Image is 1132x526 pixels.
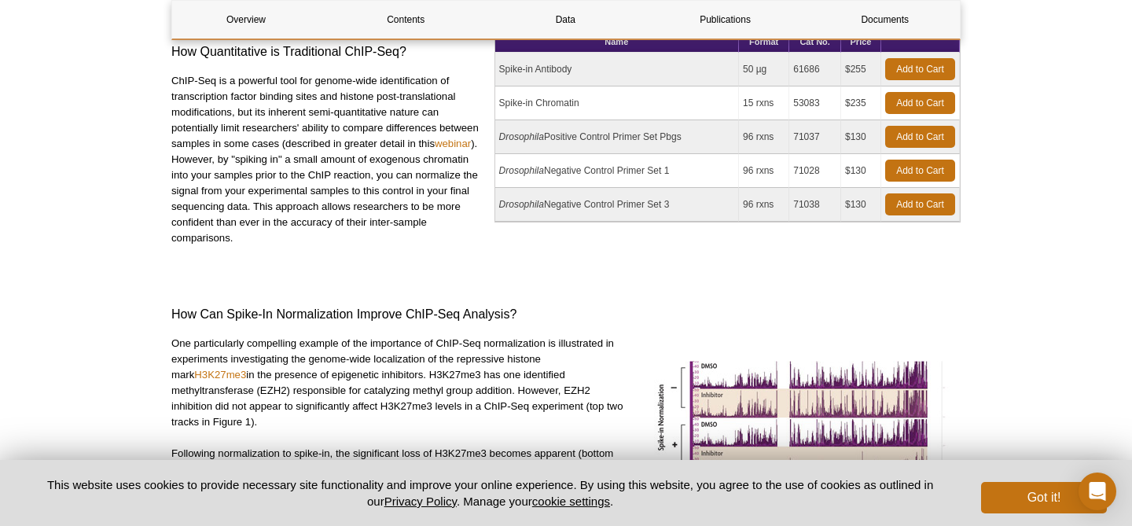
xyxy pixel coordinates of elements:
[194,369,246,381] a: H3K27me3
[499,165,544,176] i: Drosophila
[171,305,961,324] h3: How Can Spike-In Normalization Improve ChIP-Seq Analysis?
[495,188,739,222] td: Negative Control Primer Set 3
[171,336,625,430] p: One particularly compelling example of the importance of ChIP-Seq normalization is illustrated in...
[495,86,739,120] td: Spike-in Chromatin
[171,446,625,493] p: Following normalization to spike-in, the significant loss of H3K27me3 becomes apparent (bottom tw...
[495,53,739,86] td: Spike-in Antibody
[532,495,610,508] button: cookie settings
[789,188,841,222] td: 71038
[171,42,483,61] h3: How Quantitative is Traditional ChIP-Seq?
[491,1,639,39] a: Data
[789,120,841,154] td: 71037
[739,188,789,222] td: 96 rxns
[739,120,789,154] td: 96 rxns
[885,58,955,80] a: Add to Cart
[841,188,881,222] td: $130
[981,482,1107,513] button: Got it!
[172,1,320,39] a: Overview
[652,1,799,39] a: Publications
[789,53,841,86] td: 61686
[25,476,955,509] p: This website uses cookies to provide necessary site functionality and improve your online experie...
[789,86,841,120] td: 53083
[841,154,881,188] td: $130
[495,120,739,154] td: Positive Control Primer Set Pbgs
[841,120,881,154] td: $130
[885,126,955,148] a: Add to Cart
[739,53,789,86] td: 50 µg
[789,31,841,53] th: Cat No.
[789,154,841,188] td: 71028
[841,86,881,120] td: $235
[384,495,457,508] a: Privacy Policy
[841,53,881,86] td: $255
[739,154,789,188] td: 96 rxns
[885,92,955,114] a: Add to Cart
[811,1,959,39] a: Documents
[885,193,955,215] a: Add to Cart
[841,31,881,53] th: Price
[499,199,544,210] i: Drosophila
[739,86,789,120] td: 15 rxns
[499,131,544,142] i: Drosophila
[171,73,483,246] p: ChIP-Seq is a powerful tool for genome-wide identification of transcription factor binding sites ...
[739,31,789,53] th: Format
[332,1,480,39] a: Contents
[1079,473,1116,510] div: Open Intercom Messenger
[435,138,471,149] a: webinar
[495,154,739,188] td: Negative Control Primer Set 1
[885,160,955,182] a: Add to Cart
[495,31,739,53] th: Name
